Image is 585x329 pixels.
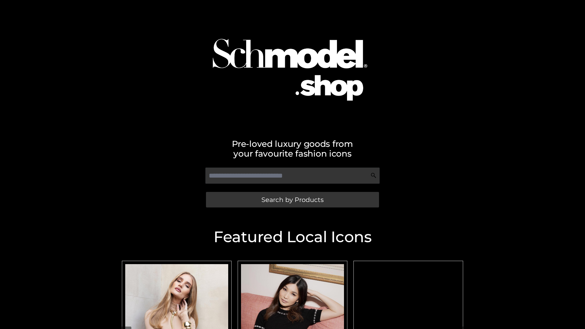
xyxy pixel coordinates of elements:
[119,229,466,245] h2: Featured Local Icons​
[370,172,377,179] img: Search Icon
[119,139,466,158] h2: Pre-loved luxury goods from your favourite fashion icons
[206,192,379,207] a: Search by Products
[261,196,324,203] span: Search by Products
